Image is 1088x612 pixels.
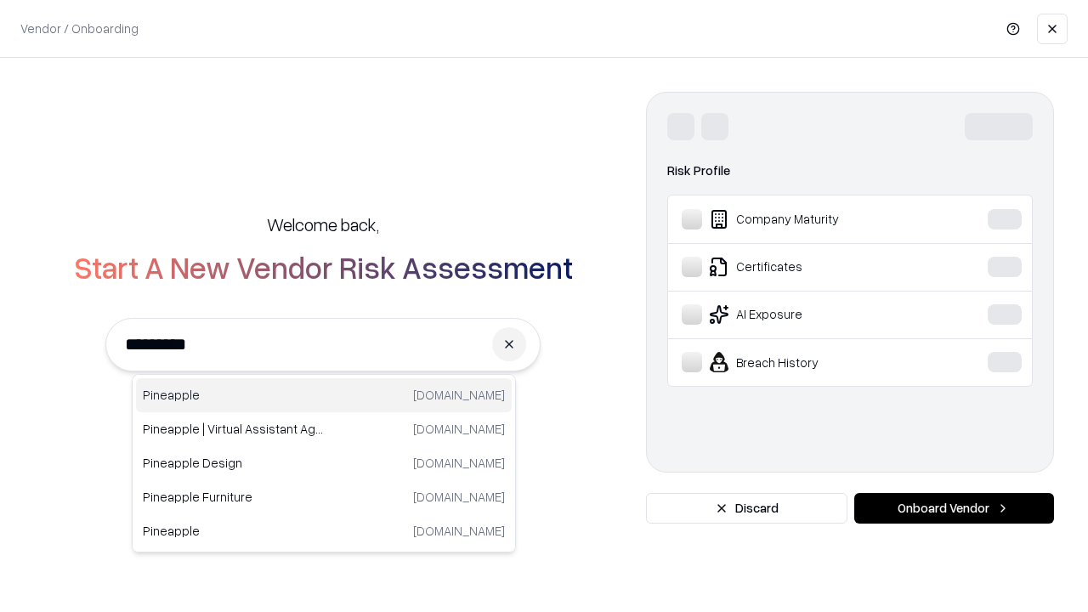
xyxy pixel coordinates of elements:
[143,386,324,404] p: Pineapple
[413,420,505,438] p: [DOMAIN_NAME]
[143,420,324,438] p: Pineapple | Virtual Assistant Agency
[74,250,573,284] h2: Start A New Vendor Risk Assessment
[132,374,516,552] div: Suggestions
[143,488,324,506] p: Pineapple Furniture
[854,493,1054,524] button: Onboard Vendor
[682,257,936,277] div: Certificates
[413,488,505,506] p: [DOMAIN_NAME]
[413,522,505,540] p: [DOMAIN_NAME]
[667,161,1033,181] div: Risk Profile
[143,522,324,540] p: Pineapple
[646,493,847,524] button: Discard
[413,454,505,472] p: [DOMAIN_NAME]
[682,209,936,229] div: Company Maturity
[143,454,324,472] p: Pineapple Design
[413,386,505,404] p: [DOMAIN_NAME]
[682,304,936,325] div: AI Exposure
[267,212,379,236] h5: Welcome back,
[682,352,936,372] div: Breach History
[20,20,139,37] p: Vendor / Onboarding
